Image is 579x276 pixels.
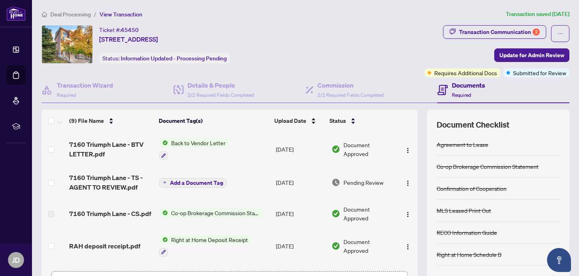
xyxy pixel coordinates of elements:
td: [DATE] [273,198,328,229]
img: Status Icon [159,138,168,147]
h4: Details & People [188,80,254,90]
img: Status Icon [159,235,168,244]
button: Update for Admin Review [494,48,569,62]
td: [DATE] [273,229,328,263]
button: Status IconCo-op Brokerage Commission Statement [159,208,263,217]
img: Logo [405,180,411,186]
button: Add a Document Tag [159,177,227,188]
span: plus [163,180,167,184]
th: Upload Date [271,110,326,132]
th: Status [326,110,395,132]
div: RECO Information Guide [437,228,497,237]
img: Document Status [331,145,340,154]
img: Document Status [331,178,340,187]
span: Submitted for Review [513,68,566,77]
div: Transaction Communication [459,26,540,38]
div: Status: [99,53,230,64]
img: Status Icon [159,208,168,217]
span: 7160 Triumph Lane - CS.pdf [69,209,151,218]
span: Co-op Brokerage Commission Statement [168,208,263,217]
button: Logo [401,176,414,189]
div: Confirmation of Cooperation [437,184,507,193]
th: (9) File Name [66,110,156,132]
div: Agreement to Lease [437,140,488,149]
img: logo [6,6,26,21]
span: 45450 [121,26,139,34]
img: IMG-W12287565_1.jpg [42,26,92,63]
span: View Transaction [100,11,142,18]
button: Status IconRight at Home Deposit Receipt [159,235,251,257]
img: Logo [405,244,411,250]
span: Document Approved [343,140,395,158]
img: Document Status [331,209,340,218]
span: Information Updated - Processing Pending [121,55,227,62]
button: Logo [401,240,414,252]
span: Update for Admin Review [499,49,564,62]
span: (9) File Name [69,116,104,125]
div: Co-op Brokerage Commission Statement [437,162,539,171]
div: 2 [533,28,540,36]
h4: Documents [452,80,485,90]
div: MLS Leased Print Out [437,206,491,215]
span: Document Approved [343,205,395,222]
span: JD [12,254,20,266]
span: Back to Vendor Letter [168,138,229,147]
td: [DATE] [273,132,328,166]
span: Status [329,116,346,125]
span: ellipsis [557,31,563,36]
h4: Transaction Wizard [57,80,113,90]
span: RAH deposit receipt.pdf [69,241,140,251]
span: Document Approved [343,237,395,255]
div: Ticket #: [99,25,139,34]
h4: Commission [317,80,384,90]
button: Open asap [547,248,571,272]
li: / [94,10,96,19]
span: 2/2 Required Fields Completed [188,92,254,98]
span: Requires Additional Docs [434,68,497,77]
button: Add a Document Tag [159,178,227,188]
span: Pending Review [343,178,383,187]
button: Logo [401,207,414,220]
span: Required [57,92,76,98]
span: [STREET_ADDRESS] [99,34,158,44]
article: Transaction saved [DATE] [506,10,569,19]
span: Deal Processing [50,11,91,18]
span: 7160 Triumph Lane - TS - AGENT TO REVIEW.pdf [69,173,153,192]
img: Logo [405,211,411,218]
button: Logo [401,143,414,156]
span: Upload Date [274,116,306,125]
th: Document Tag(s) [156,110,271,132]
span: home [42,12,47,17]
span: Document Checklist [437,119,509,130]
td: [DATE] [273,166,328,198]
span: Right at Home Deposit Receipt [168,235,251,244]
span: Required [452,92,471,98]
img: Logo [405,147,411,154]
button: Status IconBack to Vendor Letter [159,138,229,160]
span: 2/2 Required Fields Completed [317,92,384,98]
span: 7160 Triumph Lane - BTV LETTER.pdf [69,140,153,159]
img: Document Status [331,242,340,250]
span: Add a Document Tag [170,180,223,186]
button: Transaction Communication2 [443,25,546,39]
div: Right at Home Schedule B [437,250,501,259]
